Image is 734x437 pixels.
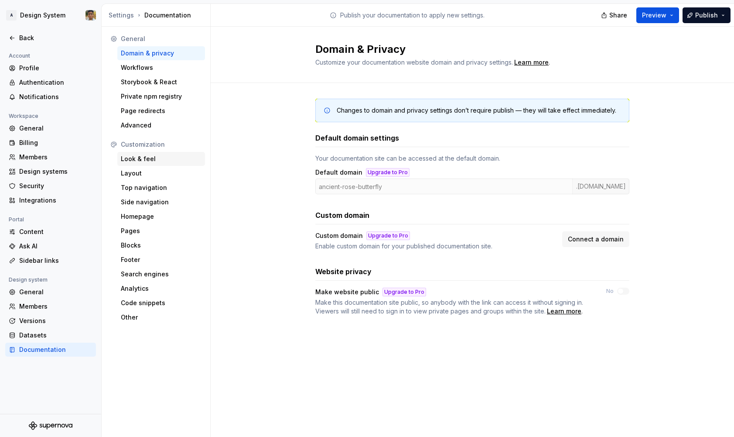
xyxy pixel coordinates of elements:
[121,212,201,221] div: Homepage
[562,231,629,247] button: Connect a domain
[5,61,96,75] a: Profile
[121,241,201,250] div: Blocks
[19,227,92,236] div: Content
[5,51,34,61] div: Account
[315,168,362,177] label: Default domain
[5,31,96,45] a: Back
[5,285,96,299] a: General
[121,227,201,235] div: Pages
[121,270,201,279] div: Search engines
[117,89,205,103] a: Private npm registry
[5,275,51,285] div: Design system
[117,310,205,324] a: Other
[117,253,205,267] a: Footer
[606,288,614,295] label: No
[5,111,42,121] div: Workspace
[5,136,96,150] a: Billing
[315,58,513,66] span: Customize your documentation website domain and privacy settings.
[683,7,731,23] button: Publish
[117,181,205,195] a: Top navigation
[5,254,96,268] a: Sidebar links
[19,182,92,190] div: Security
[117,195,205,209] a: Side navigation
[121,299,201,307] div: Code snippets
[19,124,92,133] div: General
[121,169,201,178] div: Layout
[315,210,369,220] h3: Custom domain
[315,266,372,277] h3: Website privacy
[5,343,96,357] a: Documentation
[609,11,627,20] span: Share
[121,183,201,192] div: Top navigation
[5,165,96,179] a: Design systems
[19,64,92,72] div: Profile
[19,78,92,87] div: Authentication
[121,198,201,206] div: Side navigation
[117,282,205,296] a: Analytics
[513,59,550,66] span: .
[568,235,624,244] span: Connect a domain
[19,34,92,42] div: Back
[109,11,207,20] div: Documentation
[19,93,92,101] div: Notifications
[109,11,134,20] button: Settings
[29,421,72,430] svg: Supernova Logo
[5,225,96,239] a: Content
[121,78,201,86] div: Storybook & React
[19,331,92,340] div: Datasets
[695,11,718,20] span: Publish
[337,106,616,115] div: Changes to domain and privacy settings don’t require publish — they will take effect immediately.
[636,7,679,23] button: Preview
[5,314,96,328] a: Versions
[315,242,557,251] div: Enable custom domain for your published documentation site.
[121,140,201,149] div: Customization
[117,75,205,89] a: Storybook & React
[117,61,205,75] a: Workflows
[85,10,96,21] img: Andy
[315,298,591,316] span: .
[121,107,201,115] div: Page redirects
[5,328,96,342] a: Datasets
[121,49,201,58] div: Domain & privacy
[121,155,201,163] div: Look & feel
[19,288,92,296] div: General
[19,242,92,251] div: Ask AI
[117,238,205,252] a: Blocks
[117,267,205,281] a: Search engines
[597,7,633,23] button: Share
[117,296,205,310] a: Code snippets
[366,168,410,177] button: Upgrade to Pro
[19,196,92,205] div: Integrations
[19,302,92,311] div: Members
[117,152,205,166] a: Look & feel
[19,256,92,265] div: Sidebar links
[121,34,201,43] div: General
[5,76,96,89] a: Authentication
[366,231,410,240] button: Upgrade to Pro
[5,121,96,135] a: General
[642,11,666,20] span: Preview
[121,284,201,293] div: Analytics
[20,11,65,20] div: Design System
[19,153,92,162] div: Members
[5,90,96,104] a: Notifications
[315,42,619,56] h2: Domain & Privacy
[5,299,96,313] a: Members
[547,307,581,316] a: Learn more
[121,63,201,72] div: Workflows
[5,214,27,225] div: Portal
[315,299,583,315] span: Make this documentation site public, so anybody with the link can access it without signing in. V...
[5,179,96,193] a: Security
[117,104,205,118] a: Page redirects
[19,167,92,176] div: Design systems
[19,345,92,354] div: Documentation
[340,11,485,20] p: Publish your documentation to apply new settings.
[121,92,201,101] div: Private npm registry
[117,224,205,238] a: Pages
[514,58,549,67] a: Learn more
